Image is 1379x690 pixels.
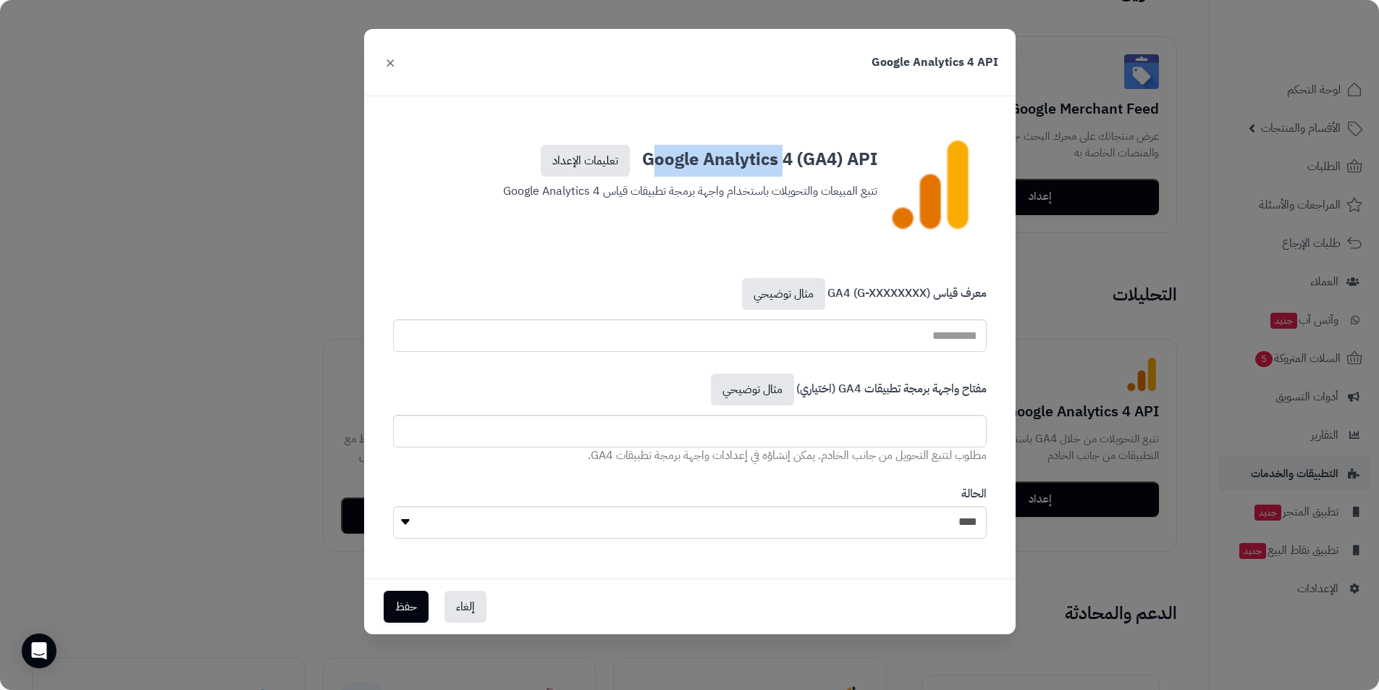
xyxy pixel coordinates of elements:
a: مثال توضيحي [711,374,794,405]
p: تتبع المبيعات والتحويلات باستخدام واجهة برمجة تطبيقات قياس Google Analytics 4 [502,177,877,201]
div: Open Intercom Messenger [22,634,56,668]
h3: Google Analytics 4 (GA4) API [502,139,877,177]
button: حفظ [384,591,429,623]
button: × [381,46,399,78]
img: apps.png [884,139,977,230]
label: معرف قياس GA4 (G-XXXXXXXX) [740,278,987,316]
h3: Google Analytics 4 API [872,54,998,71]
label: مفتاح واجهة برمجة تطبيقات GA4 (اختياري) [709,374,987,411]
a: مثال توضيحي [742,278,825,310]
button: إلغاء [444,591,486,623]
a: تعليمات الإعداد [541,145,630,177]
label: الحالة [961,486,987,502]
small: مطلوب لتتبع التحويل من جانب الخادم. يمكن إنشاؤه في إعدادات واجهة برمجة تطبيقات GA4. [588,447,987,464]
